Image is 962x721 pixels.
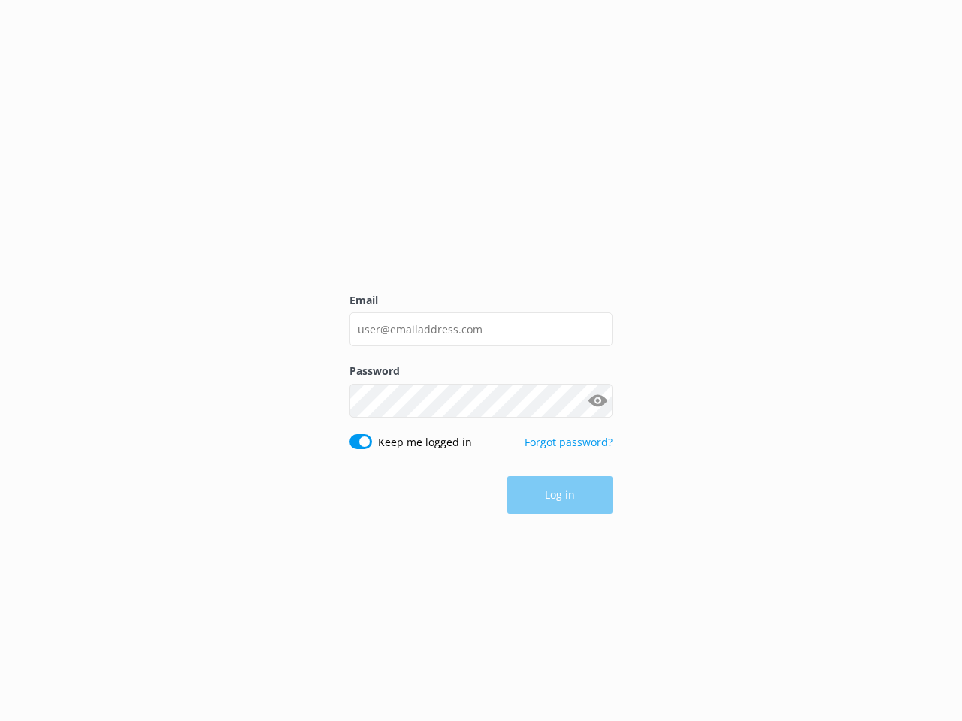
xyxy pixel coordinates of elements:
[349,312,613,346] input: user@emailaddress.com
[378,434,472,451] label: Keep me logged in
[582,385,613,415] button: Show password
[525,435,613,449] a: Forgot password?
[349,292,613,309] label: Email
[349,363,613,379] label: Password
